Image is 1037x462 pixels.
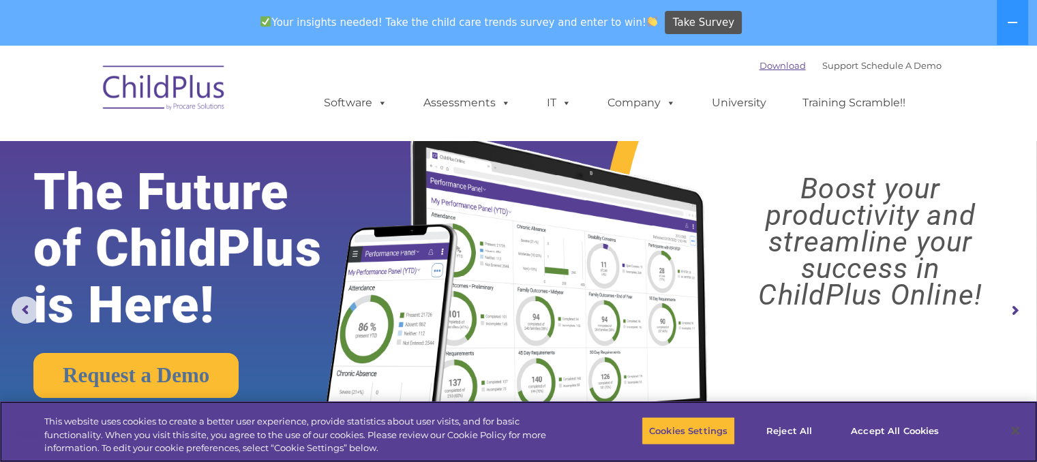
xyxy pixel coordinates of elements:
button: Reject All [747,416,832,445]
button: Cookies Settings [642,416,735,445]
img: ✅ [260,16,271,27]
font: | [760,60,942,71]
a: Support [822,60,858,71]
button: Close [1000,416,1030,446]
button: Accept All Cookies [843,416,946,445]
img: 👏 [647,16,657,27]
a: Software [310,89,401,117]
a: Schedule A Demo [861,60,942,71]
span: Your insights needed! Take the child care trends survey and enter to win! [255,9,663,35]
a: Request a Demo [33,353,239,398]
a: Training Scramble!! [789,89,919,117]
a: University [698,89,780,117]
a: Assessments [410,89,524,117]
span: Last name [190,90,231,100]
span: Phone number [190,146,247,156]
div: This website uses cookies to create a better user experience, provide statistics about user visit... [44,415,571,455]
a: Download [760,60,806,71]
a: Take Survey [665,11,742,35]
span: Take Survey [673,11,734,35]
img: ChildPlus by Procare Solutions [96,56,232,124]
rs-layer: The Future of ChildPlus is Here! [33,164,365,333]
a: Company [594,89,689,117]
a: IT [533,89,585,117]
rs-layer: Boost your productivity and streamline your success in ChildPlus Online! [717,175,1024,308]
